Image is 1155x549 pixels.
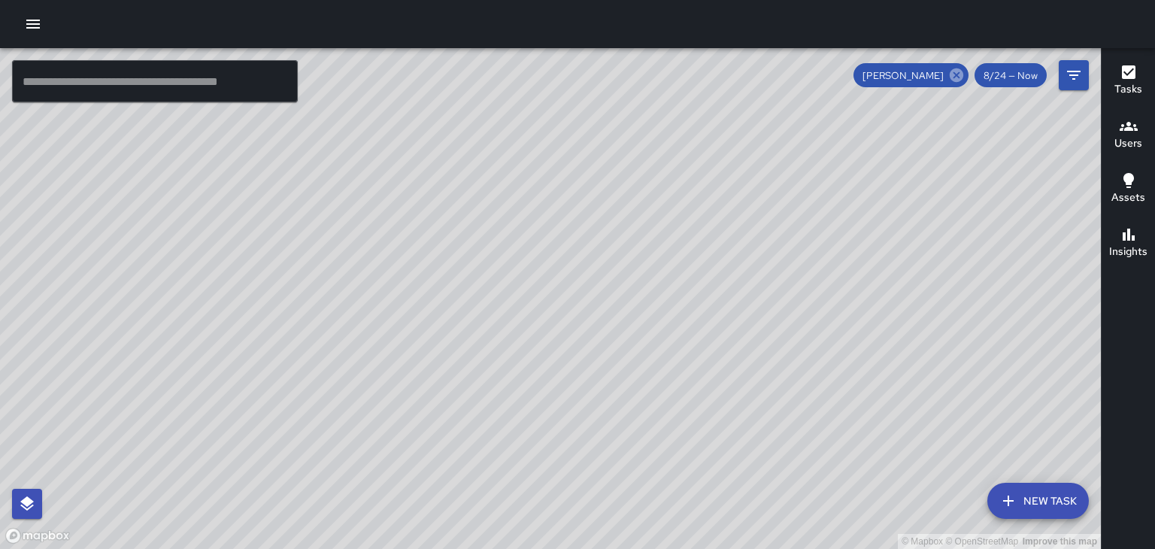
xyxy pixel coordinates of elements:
span: [PERSON_NAME] [853,69,953,82]
h6: Assets [1111,190,1145,206]
div: [PERSON_NAME] [853,63,969,87]
button: Assets [1102,162,1155,217]
button: Filters [1059,60,1089,90]
span: 8/24 — Now [975,69,1047,82]
h6: Tasks [1114,81,1142,98]
button: New Task [987,483,1089,519]
h6: Users [1114,135,1142,152]
h6: Insights [1109,244,1147,260]
button: Insights [1102,217,1155,271]
button: Tasks [1102,54,1155,108]
button: Users [1102,108,1155,162]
